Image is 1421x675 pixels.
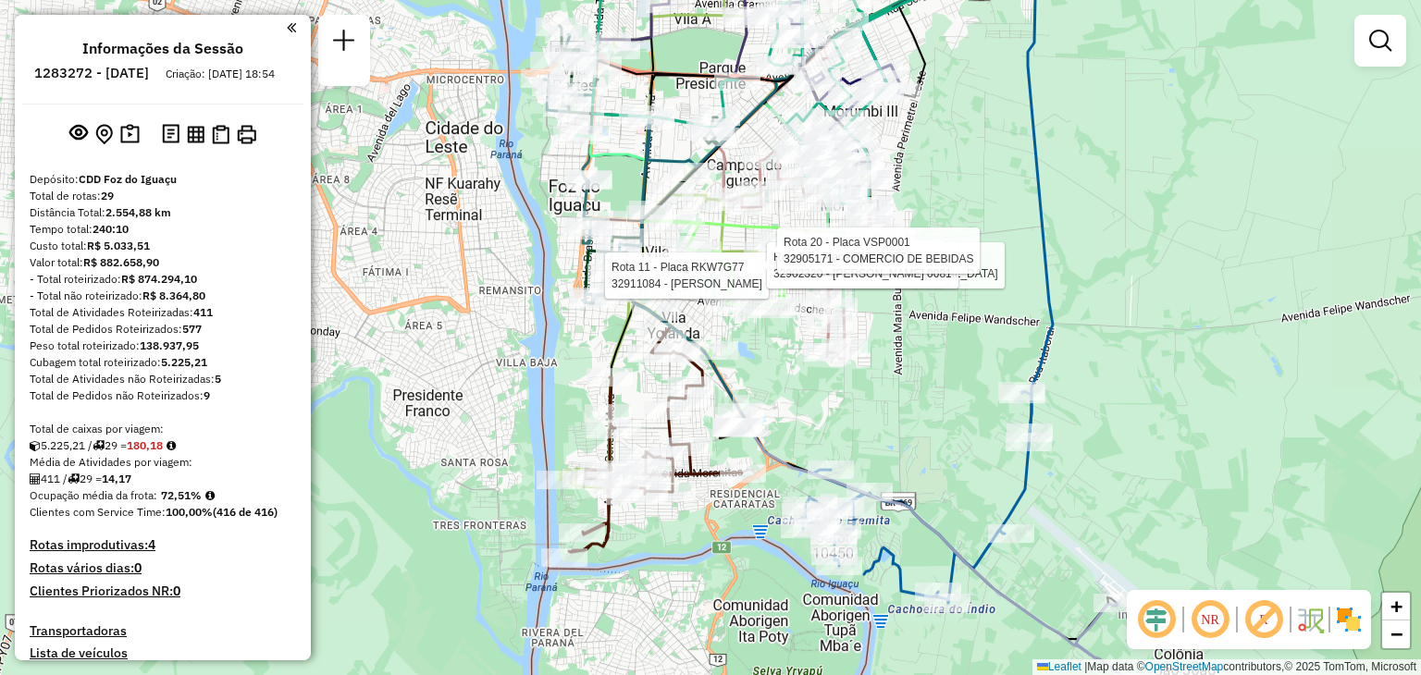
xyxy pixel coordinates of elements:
div: Total de Pedidos não Roteirizados: [30,387,296,404]
span: Ocultar deslocamento [1134,597,1179,642]
div: Total de caixas por viagem: [30,421,296,437]
i: Total de rotas [93,440,105,451]
strong: 180,18 [127,438,163,452]
strong: 2.554,88 km [105,205,171,219]
div: Valor total: [30,254,296,271]
h6: 1283272 - [DATE] [34,65,149,81]
img: Fluxo de ruas [1295,605,1325,634]
strong: R$ 8.364,80 [142,288,205,302]
div: Criação: [DATE] 18:54 [158,66,282,82]
span: Ocultar NR [1188,597,1232,642]
strong: 138.937,95 [140,338,199,352]
div: Total de Atividades Roteirizadas: [30,304,296,321]
strong: CDD Foz do Iguaçu [79,172,177,186]
div: - Total não roteirizado: [30,288,296,304]
strong: R$ 874.294,10 [121,272,197,286]
i: Total de Atividades [30,473,41,485]
div: Total de Atividades não Roteirizadas: [30,371,296,387]
h4: Rotas vários dias: [30,560,296,576]
div: Total de Pedidos Roteirizados: [30,321,296,337]
strong: 240:10 [93,222,129,236]
a: Nova sessão e pesquisa [326,22,363,64]
strong: R$ 882.658,90 [83,255,159,269]
div: Map data © contributors,© 2025 TomTom, Microsoft [1032,659,1421,675]
div: Custo total: [30,238,296,254]
img: Exibir/Ocultar setores [1334,605,1364,634]
h4: Informações da Sessão [82,40,243,57]
button: Visualizar relatório de Roteirização [183,121,208,146]
div: - Total roteirizado: [30,271,296,288]
strong: 72,51% [161,488,202,502]
a: Zoom out [1382,620,1410,648]
span: Exibir rótulo [1242,597,1286,642]
strong: 4 [148,536,155,553]
div: 5.225,21 / 29 = [30,437,296,454]
button: Painel de Sugestão [117,120,143,149]
strong: R$ 5.033,51 [87,239,150,252]
button: Exibir sessão original [66,119,92,149]
div: 411 / 29 = [30,471,296,487]
strong: 411 [193,305,213,319]
strong: 0 [173,583,180,599]
strong: 0 [134,559,142,576]
strong: 5 [215,372,221,386]
i: Total de rotas [68,473,80,485]
h4: Lista de veículos [30,645,296,661]
a: Exibir filtros [1362,22,1399,59]
a: Leaflet [1037,660,1081,673]
h4: Transportadoras [30,623,296,639]
strong: 9 [204,388,210,402]
span: | [1084,660,1087,673]
h4: Rotas improdutivas: [30,537,296,553]
a: Zoom in [1382,593,1410,620]
em: Média calculada utilizando a maior ocupação (%Peso ou %Cubagem) de cada rota da sessão. Rotas cro... [205,490,215,501]
div: Cubagem total roteirizado: [30,354,296,371]
div: Total de rotas: [30,188,296,204]
strong: 577 [182,322,202,336]
div: Tempo total: [30,221,296,238]
strong: 29 [101,189,114,202]
div: Depósito: [30,171,296,188]
i: Cubagem total roteirizado [30,440,41,451]
button: Visualizar Romaneio [208,121,233,148]
strong: 5.225,21 [161,355,207,369]
h4: Clientes Priorizados NR: [30,583,296,599]
strong: (416 de 416) [213,505,278,519]
strong: 14,17 [102,472,131,485]
span: − [1390,622,1402,645]
span: Clientes com Service Time: [30,505,166,519]
button: Imprimir Rotas [233,121,260,148]
span: + [1390,595,1402,618]
strong: 100,00% [166,505,213,519]
span: Ocupação média da frota: [30,488,157,502]
button: Logs desbloquear sessão [158,120,183,149]
i: Meta Caixas/viagem: 195,05 Diferença: -14,87 [167,440,176,451]
a: Clique aqui para minimizar o painel [287,17,296,38]
a: OpenStreetMap [1145,660,1224,673]
div: Distância Total: [30,204,296,221]
button: Centralizar mapa no depósito ou ponto de apoio [92,120,117,149]
div: Média de Atividades por viagem: [30,454,296,471]
div: Peso total roteirizado: [30,337,296,354]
